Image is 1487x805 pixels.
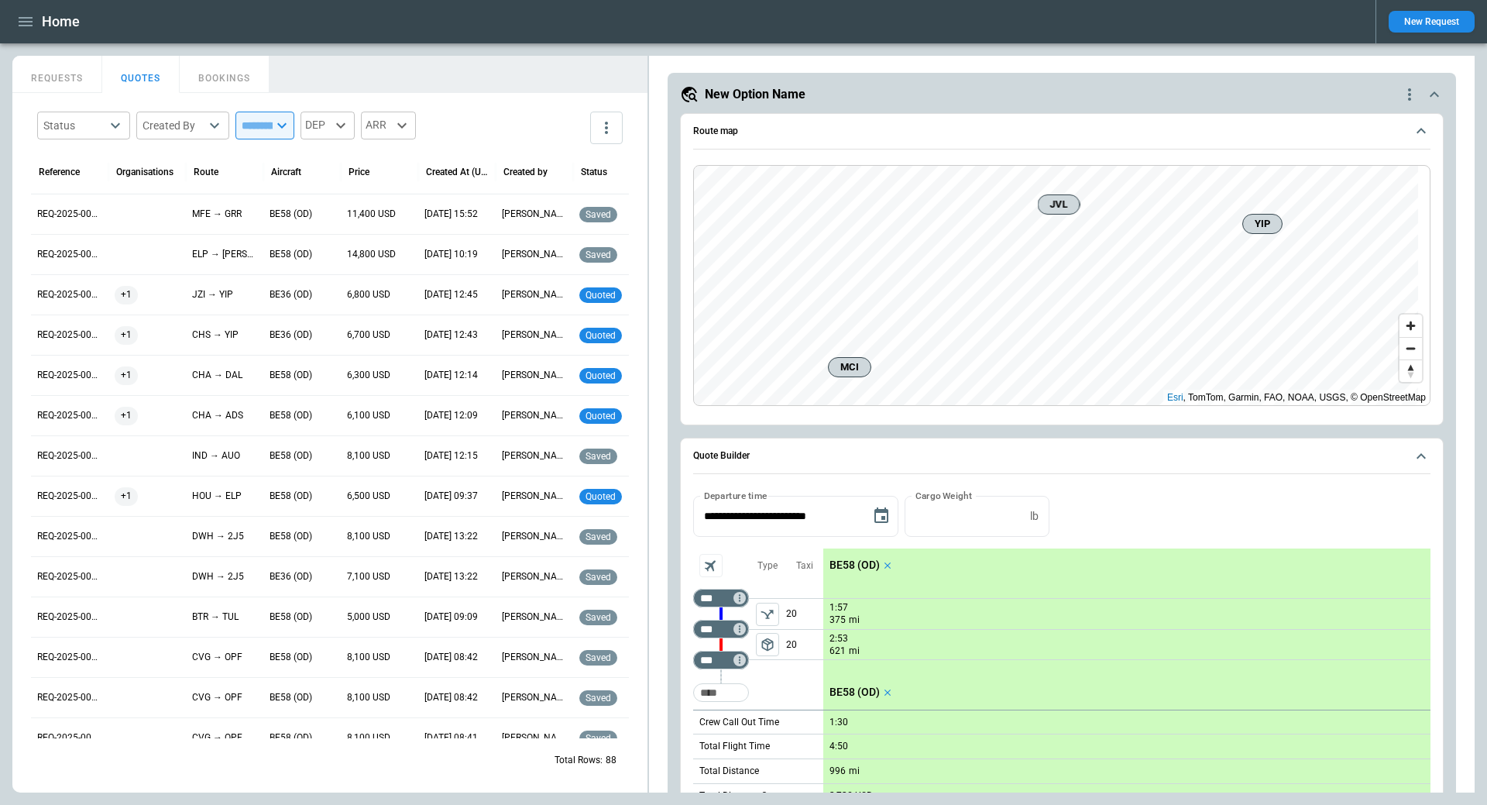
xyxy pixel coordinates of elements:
p: ELP → ABE [192,248,257,261]
p: 10/05/2025 12:45 [424,288,489,301]
p: 5,000 USD [347,611,412,624]
span: +1 [115,396,138,435]
p: [PERSON_NAME] [502,288,567,301]
div: Route map [693,165,1430,407]
span: Type of sector [756,633,779,656]
p: 1:57 [829,602,848,614]
p: [PERSON_NAME] [502,570,567,583]
p: mi [849,645,860,658]
button: left aligned [756,603,779,626]
p: 6,100 USD [347,409,412,422]
p: Total Distance Cost [699,790,781,803]
button: more [590,112,623,144]
span: saved [582,652,614,663]
p: Total Distance [699,765,759,778]
p: REQ-2025-000312 [37,691,102,704]
p: REQ-2025-000316 [37,490,102,503]
p: BE58 (OD) [270,651,335,664]
p: 11,400 USD [347,208,412,221]
p: REQ-2025-000314 [37,611,102,624]
p: [PERSON_NAME] [502,449,567,463]
p: 3,732 USD [829,790,873,802]
div: Organisations [116,167,173,177]
button: Choose date, selected date is Oct 9, 2025 [866,501,897,532]
div: Aircraft [271,167,301,177]
p: BE58 (OD) [829,686,880,699]
p: 10/05/2025 12:14 [424,369,489,382]
p: 20 [786,599,823,629]
p: Total Rows: [555,754,603,767]
p: BE36 (OD) [270,329,335,342]
div: Saved [579,235,644,274]
p: 09/28/2025 13:22 [424,530,489,543]
p: REQ-2025-000319 [37,409,102,422]
p: BE58 (OD) [270,409,335,422]
span: saved [582,532,614,542]
div: Status [43,118,105,133]
p: 09/28/2025 13:22 [424,570,489,583]
p: 09/26/2025 09:09 [424,611,489,624]
p: 621 [829,645,846,658]
p: 09/26/2025 08:42 [424,651,489,664]
div: DEP [300,112,355,139]
p: BE58 (OD) [270,691,335,704]
h6: Route map [693,126,738,136]
p: 2:53 [829,633,848,645]
p: 375 [829,614,846,627]
p: REQ-2025-000325 [37,208,102,221]
p: mi [849,614,860,627]
span: quoted [582,290,619,301]
p: [PERSON_NAME] [502,208,567,221]
span: +1 [115,356,138,395]
button: Quote Builder [693,439,1430,474]
p: CHA → ADS [192,409,257,422]
div: Saved [579,638,644,677]
p: REQ-2025-000317 [37,449,102,463]
p: 20 [786,630,823,659]
span: YIP [1249,216,1276,232]
a: Esri [1167,392,1183,403]
button: Zoom in [1399,315,1422,337]
label: Departure time [704,489,768,502]
div: Status [581,167,607,177]
button: Zoom out [1399,337,1422,359]
div: Saved [579,678,644,717]
p: [PERSON_NAME] [502,490,567,503]
p: 996 [829,765,846,777]
div: Price [349,167,369,177]
p: REQ-2025-000323 [37,248,102,261]
p: BE58 (OD) [270,248,335,261]
p: 4:50 [829,741,848,752]
p: 6,700 USD [347,329,412,342]
p: REQ-2025-000315 [37,530,102,543]
button: BOOKINGS [180,56,270,93]
p: [PERSON_NAME] [502,329,567,342]
p: REQ-2025-000322 [37,288,102,301]
span: saved [582,209,614,220]
p: CHA → DAL [192,369,257,382]
p: 09/26/2025 08:42 [424,691,489,704]
p: BE36 (OD) [270,288,335,301]
p: 8,100 USD [347,651,412,664]
p: BTR → TUL [192,611,257,624]
h6: Quote Builder [693,451,750,461]
div: Created At (UTC-05:00) [426,167,488,177]
div: Too short [693,651,749,669]
span: quoted [582,330,619,341]
span: Type of sector [756,603,779,626]
p: 8,100 USD [347,449,412,463]
button: left aligned [756,633,779,656]
label: Cargo Weight [915,489,972,502]
p: [PERSON_NAME] [502,530,567,543]
p: MFE → GRR [192,208,257,221]
span: saved [582,451,614,462]
span: package_2 [760,637,775,652]
button: Reset bearing to north [1399,359,1422,382]
p: 8,100 USD [347,691,412,704]
h5: New Option Name [705,86,805,103]
div: Saved [579,718,644,758]
div: Reference [39,167,80,177]
p: BE58 (OD) [270,530,335,543]
div: Quoted [579,315,644,355]
div: quote-option-actions [1400,85,1419,104]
